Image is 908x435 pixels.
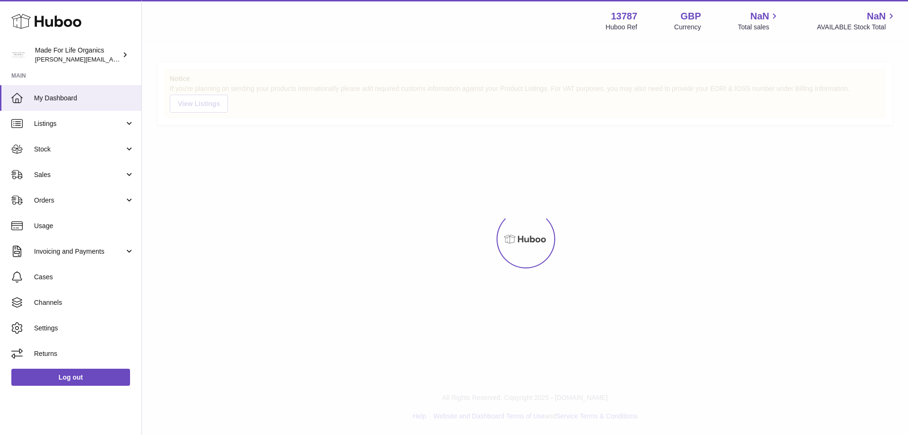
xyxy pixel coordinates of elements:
[738,10,780,32] a: NaN Total sales
[34,298,134,307] span: Channels
[34,119,124,128] span: Listings
[34,170,124,179] span: Sales
[674,23,701,32] div: Currency
[867,10,886,23] span: NaN
[34,349,134,358] span: Returns
[34,94,134,103] span: My Dashboard
[606,23,637,32] div: Huboo Ref
[750,10,769,23] span: NaN
[817,10,897,32] a: NaN AVAILABLE Stock Total
[35,55,240,63] span: [PERSON_NAME][EMAIL_ADDRESS][PERSON_NAME][DOMAIN_NAME]
[611,10,637,23] strong: 13787
[817,23,897,32] span: AVAILABLE Stock Total
[34,324,134,333] span: Settings
[34,196,124,205] span: Orders
[681,10,701,23] strong: GBP
[11,48,26,62] img: geoff.winwood@madeforlifeorganics.com
[34,247,124,256] span: Invoicing and Payments
[738,23,780,32] span: Total sales
[35,46,120,64] div: Made For Life Organics
[34,222,134,231] span: Usage
[34,273,134,282] span: Cases
[34,145,124,154] span: Stock
[11,369,130,386] a: Log out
